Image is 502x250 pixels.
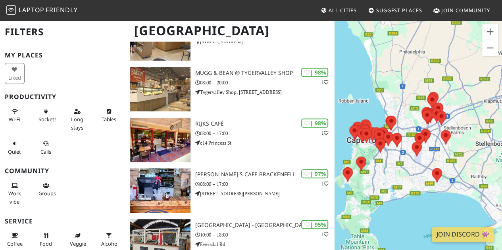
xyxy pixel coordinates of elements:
button: Sockets [36,105,56,126]
p: 08:00 – 20:00 [195,79,335,86]
span: Quiet [8,148,21,155]
h3: [GEOGRAPHIC_DATA] - [GEOGRAPHIC_DATA] [195,222,335,229]
div: | 97% [301,169,328,178]
a: Mugg & Bean @ Tygervalley Shop | 98% 1 Mugg & Bean @ Tygervalley Shop 08:00 – 20:00 Tygervalley S... [125,67,335,111]
span: Long stays [71,116,83,131]
p: 08:00 – 17:00 [195,130,335,137]
div: | 98% [301,68,328,77]
button: Coffee [5,229,25,250]
div: | 98% [301,118,328,128]
p: 1 [321,78,328,86]
p: Tygervalley Shop, [STREET_ADDRESS] [195,88,335,96]
span: Power sockets [38,116,57,123]
button: Zoom out [482,40,498,56]
p: 1 [321,129,328,137]
h1: [GEOGRAPHIC_DATA] [128,20,333,42]
p: [STREET_ADDRESS][PERSON_NAME] [195,190,335,197]
h3: Rijks Café [195,120,335,127]
button: Tables [99,105,119,126]
span: Food [40,240,52,247]
img: Rijks Café [130,118,190,162]
span: Veggie [70,240,86,247]
span: Work-friendly tables [101,116,116,123]
button: Zoom in [482,24,498,40]
p: 08:00 – 17:00 [195,180,335,188]
div: | 95% [301,220,328,229]
p: 1 [321,180,328,187]
button: Wi-Fi [5,105,25,126]
h3: Community [5,167,121,175]
h3: Service [5,218,121,225]
button: Long stays [67,105,87,134]
button: Calls [36,137,56,158]
a: Maddi's Cafe Brackenfell | 97% 1 [PERSON_NAME]'s Cafe Brackenfell 08:00 – 17:00 [STREET_ADDRESS][... [125,168,335,213]
p: 10:00 – 18:00 [195,231,335,239]
span: Laptop [19,6,44,14]
span: Video/audio calls [40,148,51,155]
button: Alcohol [99,229,119,250]
span: Group tables [38,190,56,197]
a: Join Community [430,3,493,17]
span: Stable Wi-Fi [9,116,20,123]
span: Alcohol [101,240,119,247]
h3: [PERSON_NAME]'s Cafe Brackenfell [195,171,335,178]
button: Quiet [5,137,25,158]
span: People working [8,190,21,205]
span: All Cities [329,7,357,14]
button: Food [36,229,56,250]
a: All Cities [317,3,360,17]
a: Join Discord 👾 [432,227,494,242]
a: Rijks Café | 98% 1 Rijks Café 08:00 – 17:00 c14 Princess St [125,118,335,162]
p: c14 Princess St [195,139,335,147]
button: Work vibe [5,179,25,208]
img: Maddi's Cafe Brackenfell [130,168,190,213]
button: Veggie [67,229,87,250]
span: Coffee [7,240,23,247]
button: Groups [36,179,56,200]
span: Suggest Places [376,7,422,14]
img: Mugg & Bean @ Tygervalley Shop [130,67,190,111]
h2: Filters [5,20,121,44]
h3: Mugg & Bean @ Tygervalley Shop [195,70,335,76]
a: Suggest Places [365,3,425,17]
img: LaptopFriendly [6,5,16,15]
span: Friendly [46,6,77,14]
h3: My Places [5,52,121,59]
p: 1 [321,231,328,238]
a: LaptopFriendly LaptopFriendly [6,4,78,17]
p: Eversdal Rd [195,240,335,248]
h3: Productivity [5,93,121,101]
span: Join Community [441,7,490,14]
